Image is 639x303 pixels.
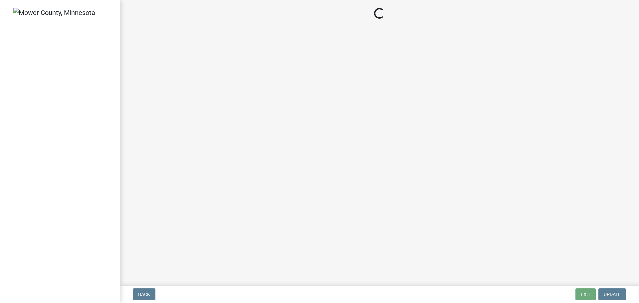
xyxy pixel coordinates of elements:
[133,288,155,300] button: Back
[138,292,150,297] span: Back
[604,292,621,297] span: Update
[598,288,626,300] button: Update
[575,288,596,300] button: Exit
[13,8,95,18] img: Mower County, Minnesota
